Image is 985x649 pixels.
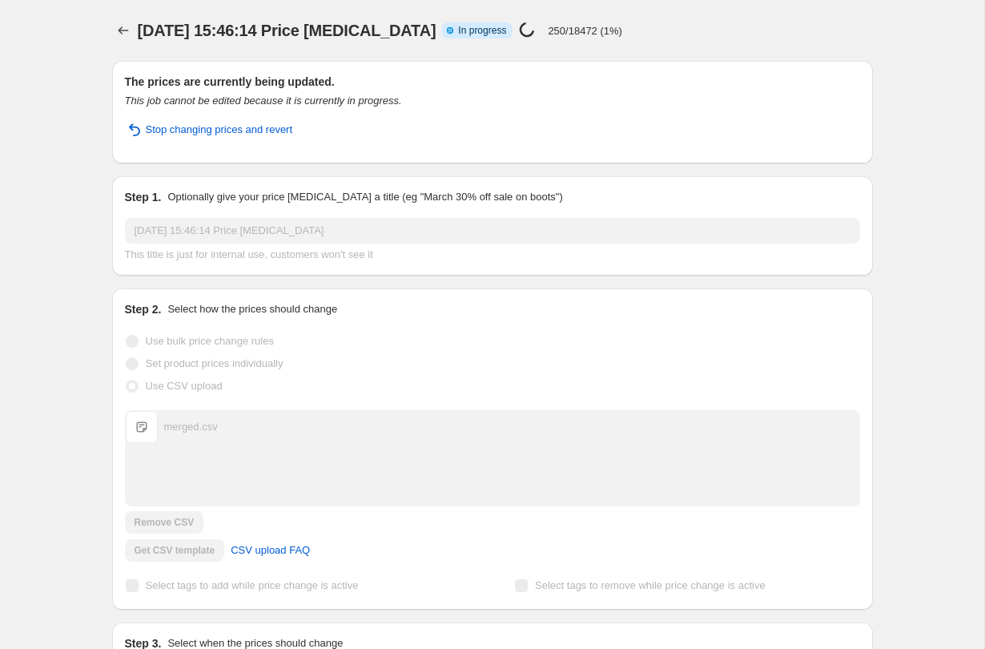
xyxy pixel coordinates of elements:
h2: Step 2. [125,301,162,317]
p: Optionally give your price [MEDICAL_DATA] a title (eg "March 30% off sale on boots") [167,189,562,205]
button: Price change jobs [112,19,135,42]
p: Select how the prices should change [167,301,337,317]
a: CSV upload FAQ [221,538,320,563]
span: Select tags to add while price change is active [146,579,359,591]
span: CSV upload FAQ [231,542,310,558]
span: Use CSV upload [146,380,223,392]
span: This title is just for internal use, customers won't see it [125,248,373,260]
span: Set product prices individually [146,357,283,369]
span: [DATE] 15:46:14 Price [MEDICAL_DATA] [138,22,436,39]
h2: Step 1. [125,189,162,205]
span: In progress [458,24,506,37]
span: Select tags to remove while price change is active [535,579,766,591]
h2: The prices are currently being updated. [125,74,860,90]
span: Stop changing prices and revert [146,122,293,138]
span: Use bulk price change rules [146,335,274,347]
div: merged.csv [164,419,218,435]
i: This job cannot be edited because it is currently in progress. [125,95,402,107]
input: 30% off holiday sale [125,218,860,244]
button: Stop changing prices and revert [115,117,303,143]
p: 250/18472 (1%) [548,25,622,37]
